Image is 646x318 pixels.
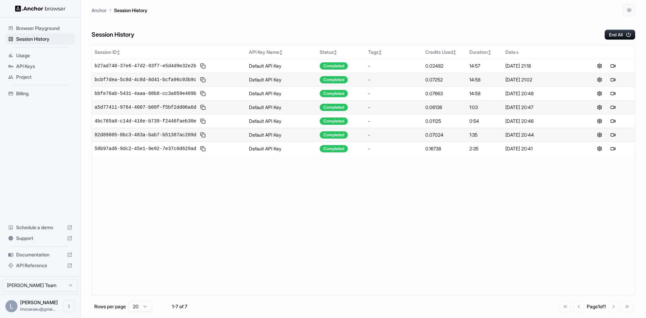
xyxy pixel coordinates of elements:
[334,50,337,55] span: ↕
[368,104,420,111] div: -
[505,104,575,111] div: [DATE] 20:47
[425,76,464,83] div: 0.07252
[368,63,420,69] div: -
[63,300,75,312] button: Open menu
[505,76,575,83] div: [DATE] 21:02
[320,62,348,70] div: Completed
[5,260,75,271] div: API Reference
[5,222,75,233] div: Schedule a demo
[320,131,348,139] div: Completed
[246,128,317,142] td: Default API Key
[425,145,464,152] div: 0.16738
[5,300,17,312] div: L
[505,132,575,138] div: [DATE] 20:44
[5,249,75,260] div: Documentation
[469,76,500,83] div: 14:58
[505,49,575,56] div: Date
[368,76,420,83] div: -
[246,142,317,155] td: Default API Key
[16,36,72,42] span: Session History
[249,49,314,56] div: API Key Name
[469,145,500,152] div: 2:35
[368,132,420,138] div: -
[368,90,420,97] div: -
[95,104,196,111] span: a5d77411-9764-4007-b08f-f5bf2dd06a6d
[505,118,575,125] div: [DATE] 20:46
[20,307,56,312] span: lmocanasu@gmail.com
[92,7,107,14] p: Anchor
[516,50,519,55] span: ↓
[587,303,606,310] div: Page 1 of 1
[92,30,134,40] h6: Session History
[16,251,64,258] span: Documentation
[425,49,464,56] div: Credits Used
[246,86,317,100] td: Default API Key
[368,49,420,56] div: Tags
[5,72,75,82] div: Project
[320,145,348,152] div: Completed
[16,74,72,80] span: Project
[320,76,348,83] div: Completed
[469,49,500,56] div: Duration
[117,50,120,55] span: ↕
[469,63,500,69] div: 14:57
[368,118,420,125] div: -
[114,7,147,14] p: Session History
[320,117,348,125] div: Completed
[605,30,635,40] button: End All
[505,90,575,97] div: [DATE] 20:48
[379,50,382,55] span: ↕
[16,224,64,231] span: Schedule a demo
[425,132,464,138] div: 0.07024
[95,63,196,69] span: b27ad748-37e6-47d2-93f7-e5d4d9e32e2b
[320,90,348,97] div: Completed
[246,59,317,73] td: Default API Key
[5,23,75,34] div: Browser Playground
[246,114,317,128] td: Default API Key
[246,100,317,114] td: Default API Key
[15,5,66,12] img: Anchor Logo
[469,104,500,111] div: 1:03
[95,118,196,125] span: 4bc765a8-c14d-416e-b739-f2446faeb30e
[469,132,500,138] div: 1:35
[246,73,317,86] td: Default API Key
[425,104,464,111] div: 0.06138
[16,235,64,242] span: Support
[5,88,75,99] div: Billing
[279,50,283,55] span: ↕
[16,25,72,32] span: Browser Playground
[505,145,575,152] div: [DATE] 20:41
[368,145,420,152] div: -
[16,52,72,59] span: Usage
[320,104,348,111] div: Completed
[95,145,196,152] span: 58b97ad6-9dc2-45e1-9e92-7e37c0d629ad
[94,303,126,310] p: Rows per page
[505,63,575,69] div: [DATE] 21:18
[469,118,500,125] div: 0:54
[5,233,75,244] div: Support
[453,50,456,55] span: ↕
[425,118,464,125] div: 0.01125
[20,299,58,305] span: Lucian Mocanasu
[320,49,363,56] div: Status
[95,90,196,97] span: bbfe78ab-5431-4aaa-88b8-cc3a059e409b
[16,262,64,269] span: API Reference
[163,303,196,310] div: 1-7 of 7
[425,90,464,97] div: 0.07663
[95,49,244,56] div: Session ID
[469,90,500,97] div: 14:58
[488,50,491,55] span: ↕
[92,6,147,14] nav: breadcrumb
[5,61,75,72] div: API Keys
[5,50,75,61] div: Usage
[5,34,75,44] div: Session History
[16,63,72,70] span: API Keys
[95,76,196,83] span: bcbf7dea-5c8d-4c8d-8d41-bcfa96c03b9c
[425,63,464,69] div: 0.02482
[16,90,72,97] span: Billing
[95,132,196,138] span: 82d89605-0bc3-483a-bab7-b51387ac209d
